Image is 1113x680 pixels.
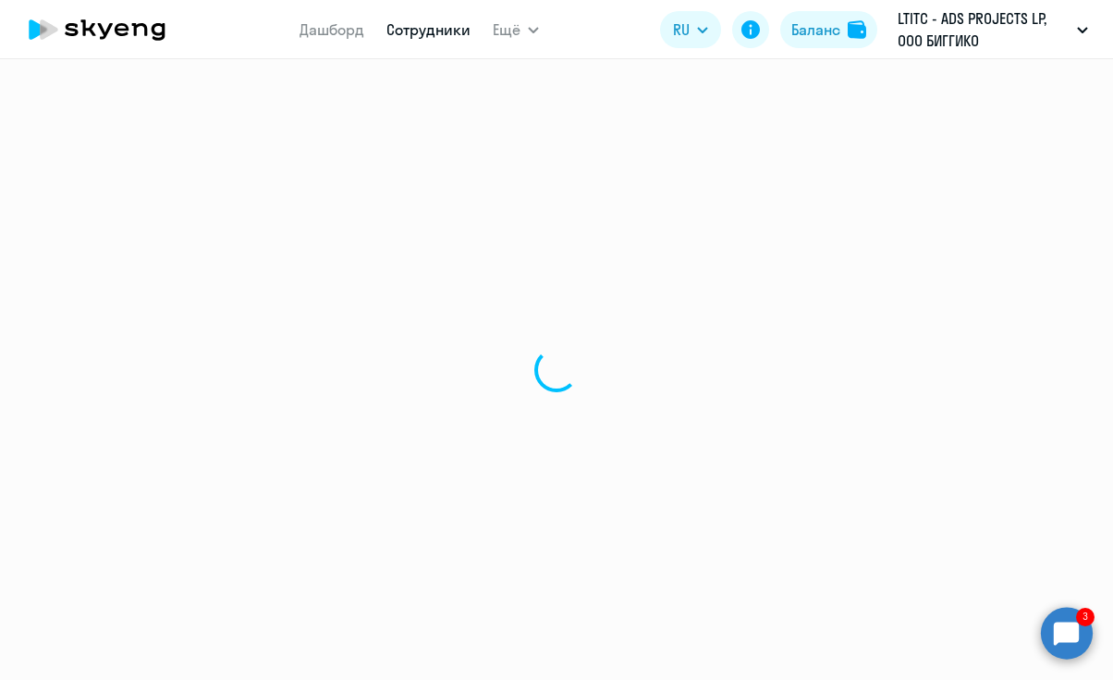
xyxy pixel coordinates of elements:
button: LTITC - ADS PROJECTS LP, ООО БИГГИКО [888,7,1097,52]
button: RU [660,11,721,48]
a: Дашборд [300,20,364,39]
span: RU [673,19,690,41]
a: Сотрудники [386,20,471,39]
div: Баланс [791,19,840,41]
p: LTITC - ADS PROJECTS LP, ООО БИГГИКО [898,7,1070,52]
img: balance [848,20,866,39]
button: Ещё [493,11,539,48]
span: Ещё [493,19,520,41]
button: Балансbalance [780,11,877,48]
